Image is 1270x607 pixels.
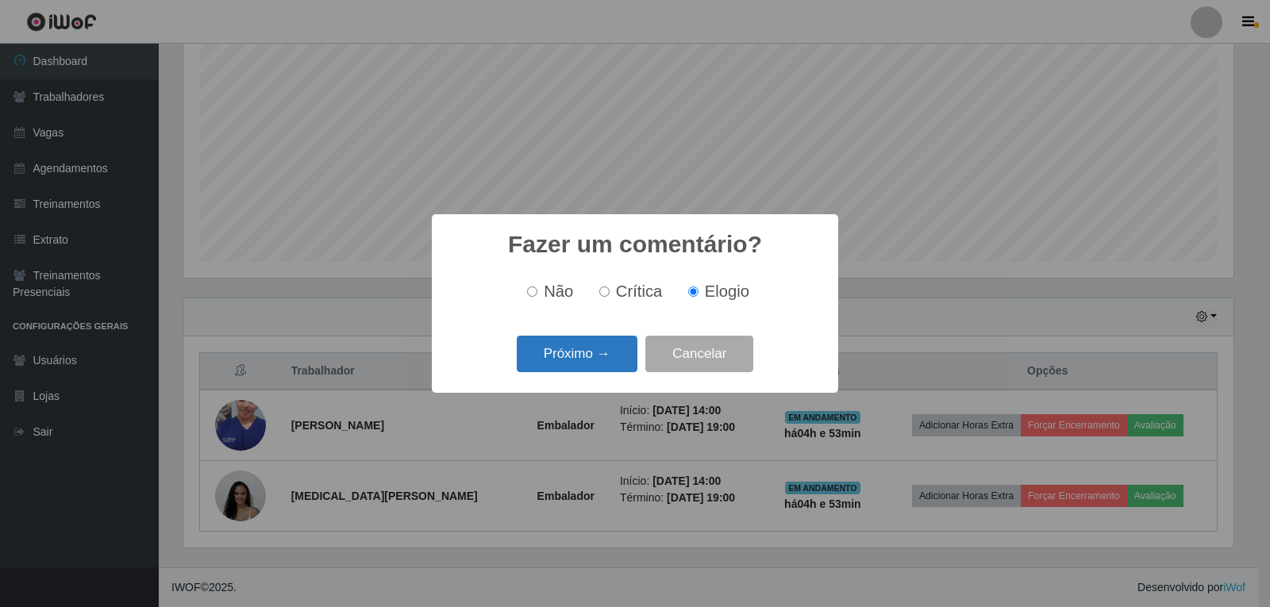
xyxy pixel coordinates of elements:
h2: Fazer um comentário? [508,230,762,259]
button: Cancelar [645,336,753,373]
span: Crítica [616,282,663,300]
input: Crítica [599,286,610,297]
span: Elogio [705,282,749,300]
button: Próximo → [517,336,637,373]
span: Não [544,282,573,300]
input: Elogio [688,286,698,297]
input: Não [527,286,537,297]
